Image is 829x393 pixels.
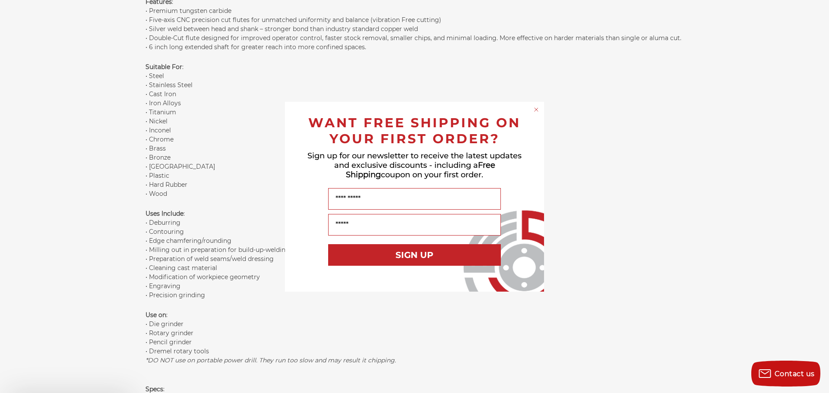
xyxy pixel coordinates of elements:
[328,244,501,266] button: SIGN UP
[775,370,815,378] span: Contact us
[751,361,820,387] button: Contact us
[532,105,541,114] button: Close dialog
[346,160,495,179] span: Free Shipping
[307,151,522,179] span: Sign up for our newsletter to receive the latest updates and exclusive discounts - including a co...
[308,115,521,147] span: WANT FREE SHIPPING ON YOUR FIRST ORDER?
